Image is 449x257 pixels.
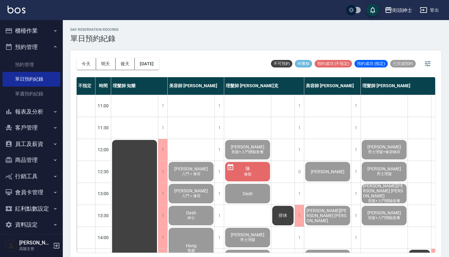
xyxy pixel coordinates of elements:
img: Person [5,239,18,252]
div: 1 [158,95,167,117]
span: 修鬍 [243,172,253,177]
span: 陳 [244,166,251,172]
span: 預約成功 (不指定) [315,61,352,67]
span: 剪髮+入門體驗套餐 [230,149,265,155]
button: 櫃檯作業 [3,23,60,39]
div: 14:00 [95,227,111,249]
div: 街頭紳士 [392,6,412,14]
h2: day Reservation records [70,28,119,32]
button: 明天 [96,58,116,70]
span: 男士理髮 [376,171,393,177]
div: 1 [351,95,360,117]
button: save [366,4,379,16]
div: 1 [351,205,360,227]
a: 單週預約紀錄 [3,87,60,101]
div: 時間 [95,77,111,95]
span: 剪髮+入門體驗套餐 [367,215,402,221]
div: 1 [214,183,224,205]
span: [PERSON_NAME] [366,210,402,215]
button: [DATE] [135,58,159,70]
span: 男士理髮 [239,237,257,243]
div: 0 [295,161,304,183]
span: 入門＋修容 [181,171,202,177]
div: 1 [351,183,360,205]
div: 1 [351,117,360,139]
div: 1 [214,205,224,227]
span: [PERSON_NAME] [230,232,266,237]
div: 13:00 [95,183,111,205]
div: 1 [158,117,167,139]
span: 入門＋修容 [181,193,202,199]
div: 理髮師 [PERSON_NAME] [361,77,441,95]
div: 1 [158,139,167,161]
div: 理髮師 知樂 [111,77,168,95]
button: 報表及分析 [3,104,60,120]
span: 不可預約 [271,61,292,67]
div: 1 [214,139,224,161]
div: 11:00 [95,95,111,117]
button: 後天 [116,58,135,70]
h5: [PERSON_NAME] [19,240,51,246]
div: 理髮師 [PERSON_NAME]克 [224,77,304,95]
div: 1 [351,139,360,161]
div: 1 [295,227,304,249]
div: 1 [214,161,224,183]
div: 1 [295,95,304,117]
div: 1 [295,139,304,161]
button: 紅利點數設定 [3,201,60,217]
div: 1 [158,227,167,249]
span: [PERSON_NAME] [173,188,209,193]
div: 1 [214,95,224,117]
div: 美容師 [PERSON_NAME] [168,77,224,95]
button: 行銷工具 [3,168,60,185]
div: 1 [295,117,304,139]
span: 待審核 [295,61,312,67]
span: Dash [185,210,197,215]
div: 1 [158,205,167,227]
span: 預約成功 (指定) [354,61,388,67]
button: 街頭紳士 [382,4,415,17]
div: 1 [351,161,360,183]
div: 1 [158,183,167,205]
div: 12:30 [95,161,111,183]
button: 客戶管理 [3,120,60,136]
span: [PERSON_NAME] [366,166,402,171]
button: 商品管理 [3,152,60,168]
span: [PERSON_NAME][PERSON_NAME] [PERSON_NAME] [305,208,350,223]
span: Hong [185,243,198,248]
span: [PERSON_NAME] [230,144,266,149]
button: 資料設定 [3,217,60,233]
div: 1 [214,227,224,249]
span: Dash [241,191,254,196]
a: 單日預約紀錄 [3,72,60,86]
div: 12:00 [95,139,111,161]
span: 男士理髮+修眉修容 [367,149,402,155]
button: 今天 [77,58,96,70]
div: 美容師 [PERSON_NAME] [304,77,361,95]
div: 1 [158,161,167,183]
span: 紳士 [186,215,196,221]
div: 不指定 [77,77,95,95]
button: 預約管理 [3,39,60,55]
span: [PERSON_NAME][PERSON_NAME] [PERSON_NAME] [362,183,407,198]
span: [PERSON_NAME] [310,169,346,174]
span: 剪髮+入門體驗套餐 [367,198,402,204]
div: 1 [351,227,360,249]
img: Logo [8,6,25,13]
p: 高階主管 [19,246,51,252]
button: 登出 [417,4,441,16]
div: 1 [214,117,224,139]
h3: 單日預約紀錄 [70,34,119,43]
a: 預約管理 [3,57,60,72]
button: 員工及薪資 [3,136,60,152]
span: 尊榮 [186,248,196,254]
span: 排休 [277,213,289,218]
div: 13:30 [95,205,111,227]
div: 1 [295,183,304,205]
div: 11:30 [95,117,111,139]
span: 已完成預約 [390,61,416,67]
button: 會員卡管理 [3,184,60,201]
span: [PERSON_NAME] [173,166,209,171]
div: 1 [295,205,304,227]
span: [PERSON_NAME] [366,144,402,149]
